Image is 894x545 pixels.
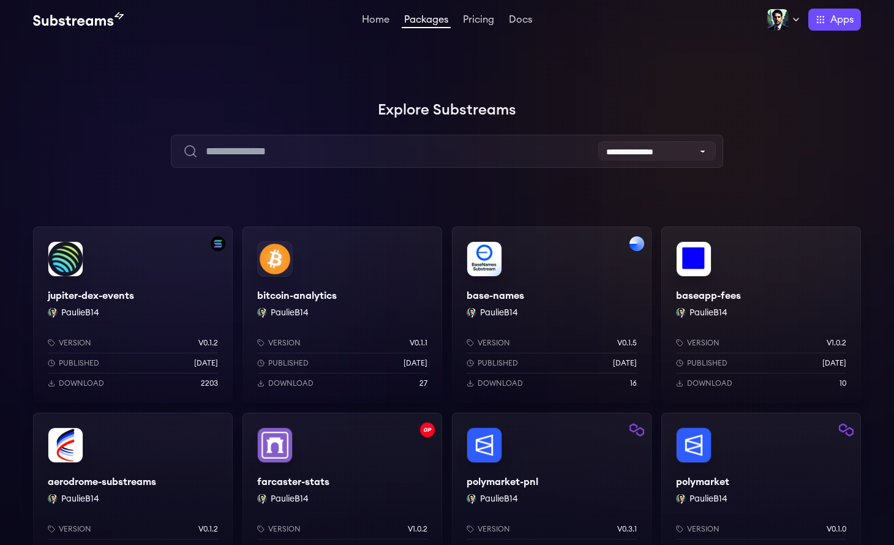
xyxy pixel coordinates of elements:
p: Download [59,378,104,388]
img: Filter by optimism network [420,423,435,437]
button: PaulieB14 [61,307,99,319]
a: Packages [402,15,451,28]
a: Pricing [460,15,497,27]
img: Substream's logo [33,12,124,27]
p: Version [478,524,510,534]
button: PaulieB14 [480,307,518,319]
p: 10 [840,378,846,388]
span: Apps [830,12,854,27]
p: Published [59,358,99,368]
p: Version [687,338,719,348]
button: PaulieB14 [271,493,309,505]
p: v0.3.1 [617,524,637,534]
img: Profile [767,9,789,31]
p: Published [478,358,518,368]
p: [DATE] [194,358,218,368]
p: Published [687,358,727,368]
p: [DATE] [822,358,846,368]
img: Filter by solana network [211,236,225,251]
p: v0.1.5 [617,338,637,348]
button: PaulieB14 [61,493,99,505]
p: v0.1.2 [198,338,218,348]
button: PaulieB14 [689,307,727,319]
p: Version [59,524,91,534]
p: v0.1.1 [410,338,427,348]
a: bitcoin-analyticsbitcoin-analyticsPaulieB14 PaulieB14Versionv0.1.1Published[DATE]Download27 [242,227,442,403]
p: Download [687,378,732,388]
p: v1.0.2 [408,524,427,534]
h1: Explore Substreams [33,98,861,122]
a: Filter by base networkbase-namesbase-namesPaulieB14 PaulieB14Versionv0.1.5Published[DATE]Download16 [452,227,652,403]
p: [DATE] [613,358,637,368]
p: Version [59,338,91,348]
p: Download [478,378,523,388]
p: Version [268,524,301,534]
a: Filter by solana networkjupiter-dex-eventsjupiter-dex-eventsPaulieB14 PaulieB14Versionv0.1.2Publi... [33,227,233,403]
p: 27 [419,378,427,388]
p: 16 [630,378,637,388]
img: Filter by polygon network [629,423,644,437]
img: Filter by polygon network [839,423,854,437]
img: Filter by base network [629,236,644,251]
p: 2203 [201,378,218,388]
p: Version [478,338,510,348]
a: Home [359,15,392,27]
button: PaulieB14 [480,493,518,505]
p: Download [268,378,314,388]
a: baseapp-feesbaseapp-feesPaulieB14 PaulieB14Versionv1.0.2Published[DATE]Download10 [661,227,861,403]
p: Version [268,338,301,348]
p: v1.0.2 [827,338,846,348]
button: PaulieB14 [689,493,727,505]
p: v0.1.0 [827,524,846,534]
p: [DATE] [404,358,427,368]
p: Published [268,358,309,368]
p: v0.1.2 [198,524,218,534]
button: PaulieB14 [271,307,309,319]
p: Version [687,524,719,534]
a: Docs [506,15,535,27]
